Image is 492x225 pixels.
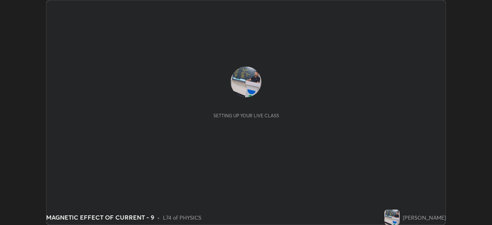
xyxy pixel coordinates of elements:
div: MAGNETIC EFFECT OF CURRENT - 9 [46,213,154,222]
img: f7f8f280928948d9a2a2ad2be38f05c3.jpg [231,67,261,97]
div: [PERSON_NAME] [403,213,446,222]
div: • [157,213,160,222]
div: Setting up your live class [213,113,279,118]
div: L74 of PHYSICS [163,213,201,222]
img: f7f8f280928948d9a2a2ad2be38f05c3.jpg [384,210,400,225]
